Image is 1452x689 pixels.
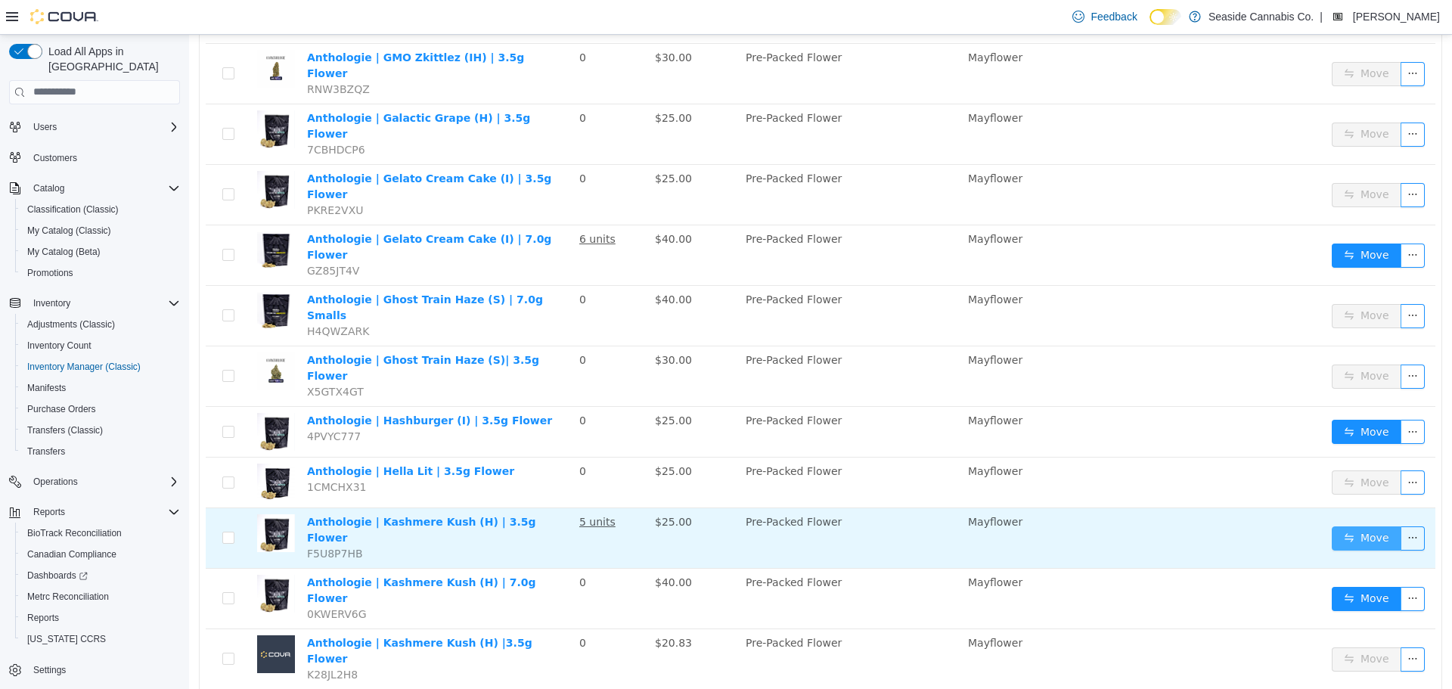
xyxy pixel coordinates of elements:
span: Settings [33,664,66,676]
div: Mehgan Wieland [1329,8,1347,26]
td: Pre-Packed Flower [551,473,773,534]
span: Settings [27,660,180,679]
span: 0 [390,430,397,442]
span: Mayflower [779,430,833,442]
img: Anthologie | Kashmere Kush (H) | 3.5g Flower hero shot [68,480,106,517]
span: BioTrack Reconciliation [21,524,180,542]
button: Reports [3,501,186,523]
span: Purchase Orders [27,403,96,415]
a: Settings [27,661,72,679]
a: [US_STATE] CCRS [21,630,112,648]
span: Mayflower [779,602,833,614]
span: Canadian Compliance [21,545,180,563]
a: Dashboards [21,566,94,585]
button: icon: ellipsis [1212,385,1236,409]
u: 5 units [390,481,427,493]
button: Metrc Reconciliation [15,586,186,607]
span: Reports [21,609,180,627]
span: Operations [33,476,78,488]
span: Mayflower [779,198,833,210]
span: Users [33,121,57,133]
span: Inventory [33,297,70,309]
a: Customers [27,149,83,167]
span: Promotions [21,264,180,282]
button: Catalog [27,179,70,197]
td: Pre-Packed Flower [551,191,773,251]
button: icon: swapMove [1143,385,1212,409]
button: Inventory Count [15,335,186,356]
span: Feedback [1091,9,1137,24]
button: My Catalog (Classic) [15,220,186,241]
button: icon: swapMove [1143,27,1212,51]
span: Mayflower [779,77,833,89]
span: 0 [390,380,397,392]
span: Manifests [27,382,66,394]
button: Canadian Compliance [15,544,186,565]
span: 0 [390,77,397,89]
button: icon: swapMove [1143,613,1212,637]
span: 0KWERV6G [118,573,178,585]
span: 7CBHDCP6 [118,109,176,121]
span: BioTrack Reconciliation [27,527,122,539]
button: Operations [3,471,186,492]
button: icon: swapMove [1143,330,1212,354]
a: Promotions [21,264,79,282]
button: Users [27,118,63,136]
span: Mayflower [779,481,833,493]
span: F5U8P7HB [118,513,174,525]
a: Anthologie | Kashmere Kush (H) | 7.0g Flower [118,542,347,570]
span: Promotions [27,267,73,279]
button: My Catalog (Beta) [15,241,186,262]
a: Transfers (Classic) [21,421,109,439]
span: My Catalog (Classic) [27,225,111,237]
span: Operations [27,473,180,491]
a: Feedback [1066,2,1143,32]
a: Anthologie | Gelato Cream Cake (I) | 3.5g Flower [118,138,362,166]
button: icon: ellipsis [1212,209,1236,233]
td: Pre-Packed Flower [551,9,773,70]
button: Inventory Manager (Classic) [15,356,186,377]
td: Pre-Packed Flower [551,312,773,372]
span: $25.00 [466,481,503,493]
button: icon: swapMove [1143,209,1212,233]
a: Anthologie | GMO Zkittlez (IH) | 3.5g Flower [118,17,335,45]
button: icon: ellipsis [1212,613,1236,637]
span: Mayflower [779,138,833,150]
span: $40.00 [466,259,503,271]
td: Pre-Packed Flower [551,423,773,473]
a: Anthologie | Gelato Cream Cake (I) | 7.0g Flower [118,198,362,226]
a: My Catalog (Beta) [21,243,107,261]
button: Classification (Classic) [15,199,186,220]
span: RNW3BZQZ [118,48,181,61]
a: Anthologie | Hashburger (I) | 3.5g Flower [118,380,363,392]
span: Adjustments (Classic) [21,315,180,334]
button: [US_STATE] CCRS [15,628,186,650]
span: $40.00 [466,542,503,554]
u: 6 units [390,198,427,210]
img: Anthologie | Hella Lit | 3.5g Flower hero shot [68,429,106,467]
button: Promotions [15,262,186,284]
button: icon: swapMove [1143,552,1212,576]
span: 0 [390,319,397,331]
button: icon: swapMove [1143,269,1212,293]
span: Classification (Classic) [27,203,119,216]
a: Reports [21,609,65,627]
button: icon: swapMove [1143,492,1212,516]
button: icon: swapMove [1143,436,1212,460]
span: Classification (Classic) [21,200,180,219]
img: Anthologie | Gelato Cream Cake (I) | 7.0g Flower hero shot [68,197,106,234]
span: 0 [390,138,397,150]
a: BioTrack Reconciliation [21,524,128,542]
button: icon: ellipsis [1212,88,1236,112]
span: K28JL2H8 [118,634,169,646]
button: icon: ellipsis [1212,436,1236,460]
span: Catalog [33,182,64,194]
img: Anthologie | Hashburger (I) | 3.5g Flower hero shot [68,378,106,416]
a: Dashboards [15,565,186,586]
span: My Catalog (Classic) [21,222,180,240]
span: $40.00 [466,198,503,210]
span: Customers [27,148,180,167]
span: Reports [27,503,180,521]
span: 0 [390,17,397,29]
button: icon: ellipsis [1212,27,1236,51]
